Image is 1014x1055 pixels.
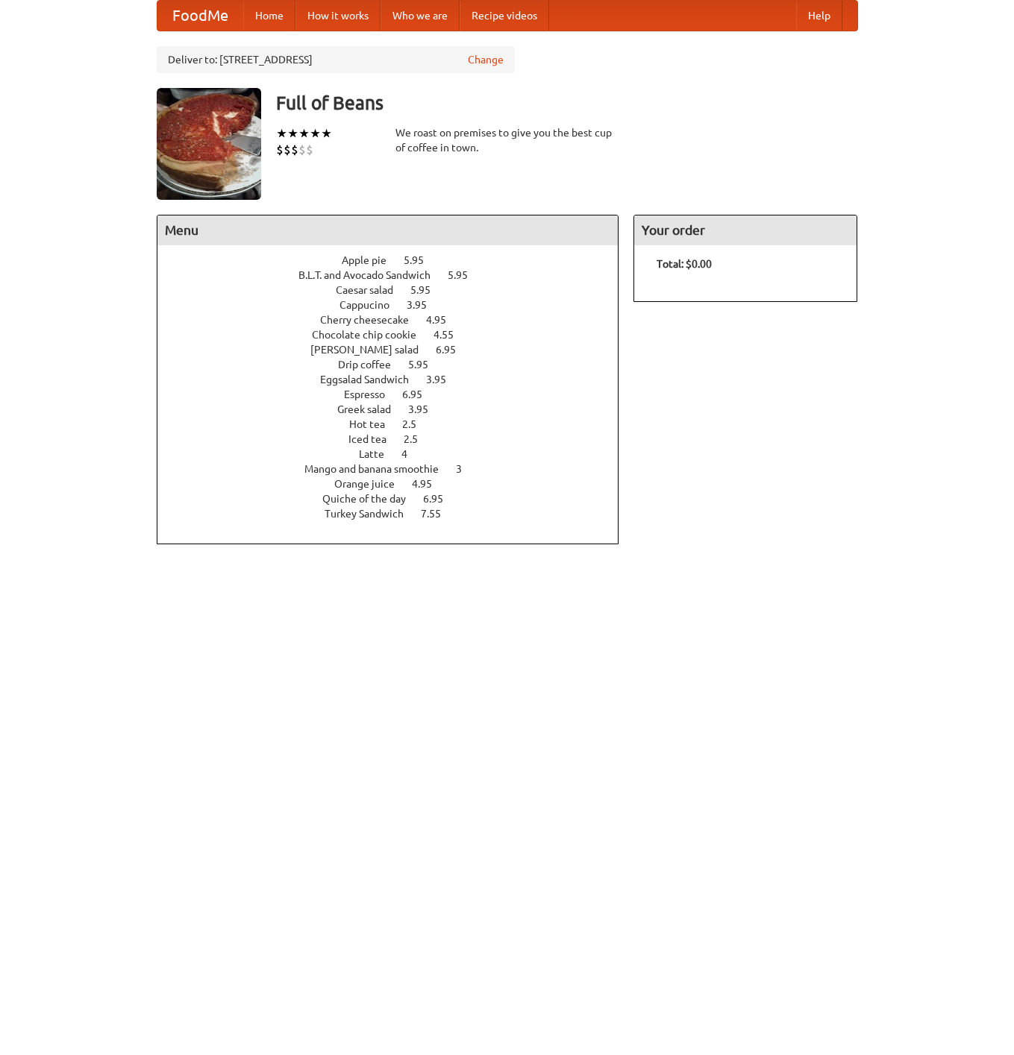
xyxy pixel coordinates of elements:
a: Change [468,52,504,67]
span: Espresso [344,388,400,400]
a: Hot tea 2.5 [349,418,444,430]
span: Chocolate chip cookie [312,329,431,341]
span: Quiche of the day [322,493,421,505]
span: [PERSON_NAME] salad [310,344,434,356]
a: Mango and banana smoothie 3 [304,463,489,475]
a: Home [243,1,295,31]
span: 3 [456,463,477,475]
span: Eggsalad Sandwich [320,374,424,385]
a: Who we are [381,1,460,31]
li: ★ [310,125,321,142]
a: Help [796,1,842,31]
a: Chocolate chip cookie 4.55 [312,329,481,341]
span: Iced tea [348,433,401,445]
span: Caesar salad [336,284,408,296]
a: How it works [295,1,381,31]
a: Iced tea 2.5 [348,433,445,445]
span: Orange juice [334,478,410,490]
li: ★ [276,125,287,142]
span: 2.5 [402,418,431,430]
li: ★ [321,125,332,142]
img: angular.jpg [157,88,261,200]
span: 6.95 [423,493,458,505]
span: 6.95 [402,388,437,400]
span: 5.95 [408,359,443,371]
span: 4 [401,448,422,460]
a: Drip coffee 5.95 [338,359,456,371]
h3: Full of Beans [276,88,858,118]
a: Turkey Sandwich 7.55 [325,508,469,520]
li: $ [306,142,313,158]
span: 3.95 [408,403,443,415]
span: Cappucino [339,299,404,311]
span: 3.95 [407,299,442,311]
span: Greek salad [337,403,406,415]
li: $ [284,142,291,158]
a: FoodMe [157,1,243,31]
a: Greek salad 3.95 [337,403,456,415]
span: Hot tea [349,418,400,430]
span: Drip coffee [338,359,406,371]
b: Total: $0.00 [657,258,712,270]
span: 5.95 [448,269,483,281]
li: ★ [298,125,310,142]
li: $ [291,142,298,158]
span: Cherry cheesecake [320,314,424,326]
span: 2.5 [404,433,433,445]
a: Orange juice 4.95 [334,478,460,490]
span: Apple pie [342,254,401,266]
span: 5.95 [404,254,439,266]
div: Deliver to: [STREET_ADDRESS] [157,46,515,73]
a: Apple pie 5.95 [342,254,451,266]
a: [PERSON_NAME] salad 6.95 [310,344,483,356]
a: Eggsalad Sandwich 3.95 [320,374,474,385]
a: Cherry cheesecake 4.95 [320,314,474,326]
span: 7.55 [421,508,456,520]
span: 6.95 [436,344,471,356]
span: 4.55 [434,329,469,341]
span: Turkey Sandwich [325,508,419,520]
a: Cappucino 3.95 [339,299,454,311]
span: B.L.T. and Avocado Sandwich [298,269,445,281]
span: 4.95 [426,314,461,326]
h4: Your order [634,215,857,245]
span: 3.95 [426,374,461,385]
a: Latte 4 [359,448,435,460]
a: Recipe videos [460,1,549,31]
span: Mango and banana smoothie [304,463,454,475]
h4: Menu [157,215,619,245]
a: B.L.T. and Avocado Sandwich 5.95 [298,269,495,281]
a: Quiche of the day 6.95 [322,493,471,505]
li: ★ [287,125,298,142]
span: 4.95 [412,478,447,490]
a: Espresso 6.95 [344,388,450,400]
span: 5.95 [410,284,445,296]
span: Latte [359,448,399,460]
li: $ [298,142,306,158]
div: We roast on premises to give you the best cup of coffee in town. [395,125,619,155]
a: Caesar salad 5.95 [336,284,458,296]
li: $ [276,142,284,158]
